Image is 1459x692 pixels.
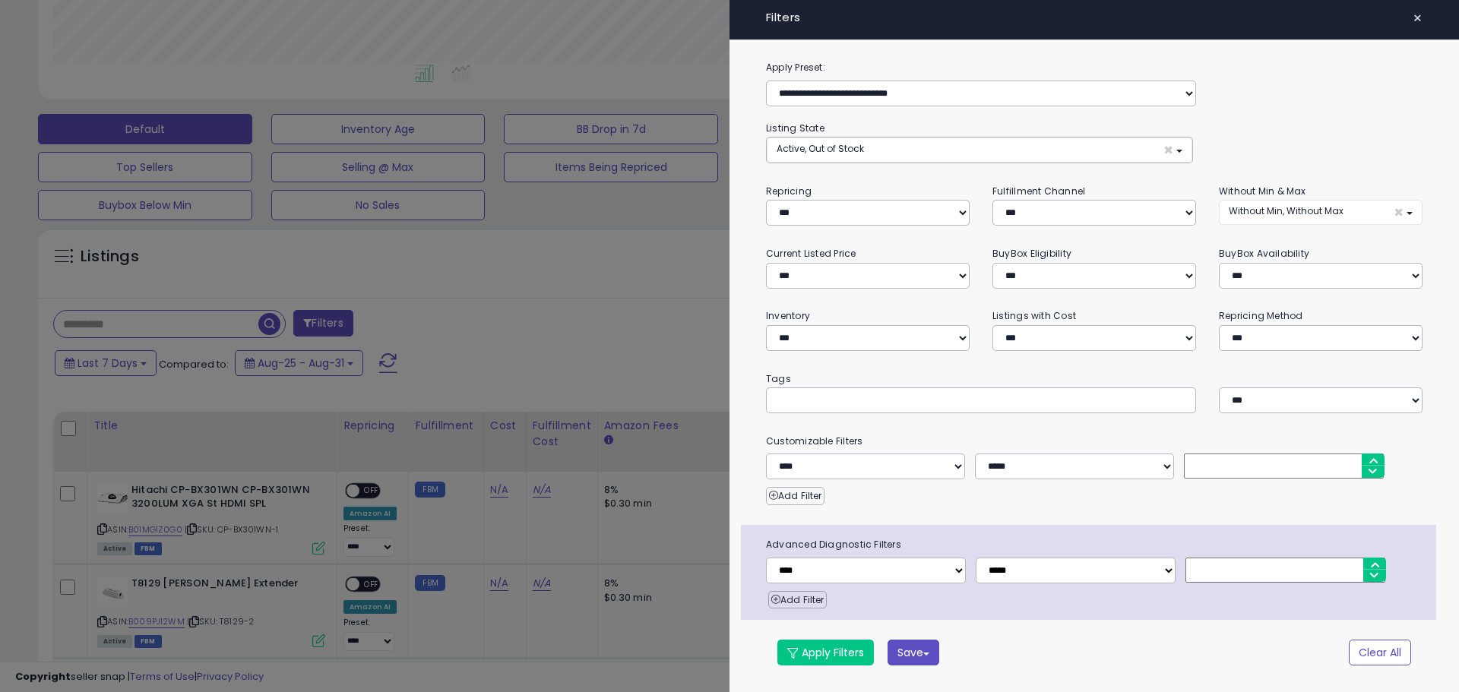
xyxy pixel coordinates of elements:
[755,371,1434,387] small: Tags
[766,309,810,322] small: Inventory
[1163,142,1173,158] span: ×
[1219,247,1309,260] small: BuyBox Availability
[1407,8,1429,29] button: ×
[1219,309,1303,322] small: Repricing Method
[992,309,1076,322] small: Listings with Cost
[766,11,1423,24] h4: Filters
[777,640,874,665] button: Apply Filters
[755,433,1434,450] small: Customizable Filters
[1349,640,1411,665] button: Clear All
[888,640,939,665] button: Save
[1413,8,1423,29] span: ×
[1219,200,1423,225] button: Without Min, Without Max ×
[755,59,1434,76] label: Apply Preset:
[766,247,856,260] small: Current Listed Price
[1229,204,1343,217] span: Without Min, Without Max
[777,142,864,155] span: Active, Out of Stock
[1219,185,1306,197] small: Without Min & Max
[766,487,824,505] button: Add Filter
[992,247,1071,260] small: BuyBox Eligibility
[767,137,1192,163] button: Active, Out of Stock ×
[766,122,824,134] small: Listing State
[768,591,827,609] button: Add Filter
[992,185,1085,197] small: Fulfillment Channel
[766,185,812,197] small: Repricing
[755,536,1436,553] span: Advanced Diagnostic Filters
[1394,204,1404,220] span: ×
